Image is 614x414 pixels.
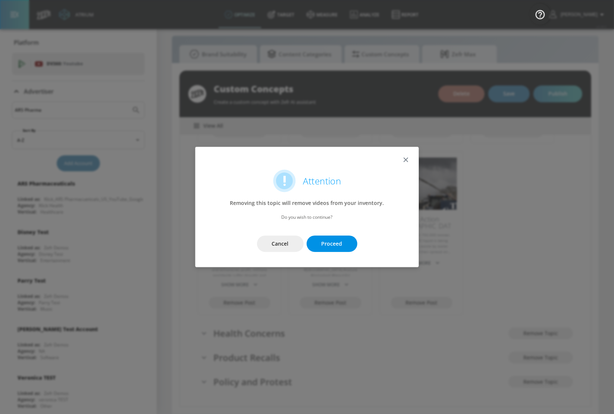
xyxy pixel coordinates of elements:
span: Cancel [272,239,289,249]
button: Cancel [257,236,304,252]
button: Proceed [307,236,357,252]
button: Open Resource Center [530,4,551,25]
p: Removing this topic will remove videos from your inventory. [210,200,404,206]
h5: Attention [303,176,341,186]
span: Proceed [322,239,342,249]
p: Do you wish to continue? [210,214,404,221]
